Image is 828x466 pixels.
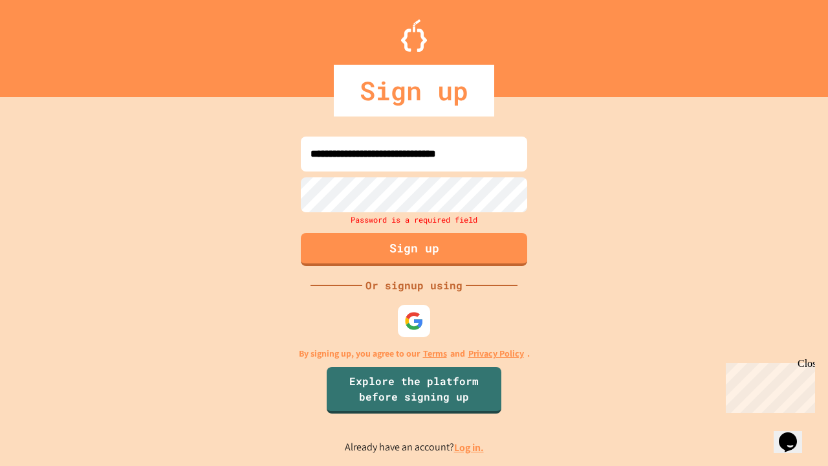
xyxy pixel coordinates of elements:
[345,439,484,456] p: Already have an account?
[301,233,527,266] button: Sign up
[423,347,447,361] a: Terms
[5,5,89,82] div: Chat with us now!Close
[299,347,530,361] p: By signing up, you agree to our and .
[721,358,815,413] iframe: chat widget
[362,278,466,293] div: Or signup using
[327,367,501,414] a: Explore the platform before signing up
[334,65,494,116] div: Sign up
[404,311,424,331] img: google-icon.svg
[454,441,484,454] a: Log in.
[401,19,427,52] img: Logo.svg
[468,347,524,361] a: Privacy Policy
[298,212,530,227] div: Password is a required field
[774,414,815,453] iframe: chat widget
